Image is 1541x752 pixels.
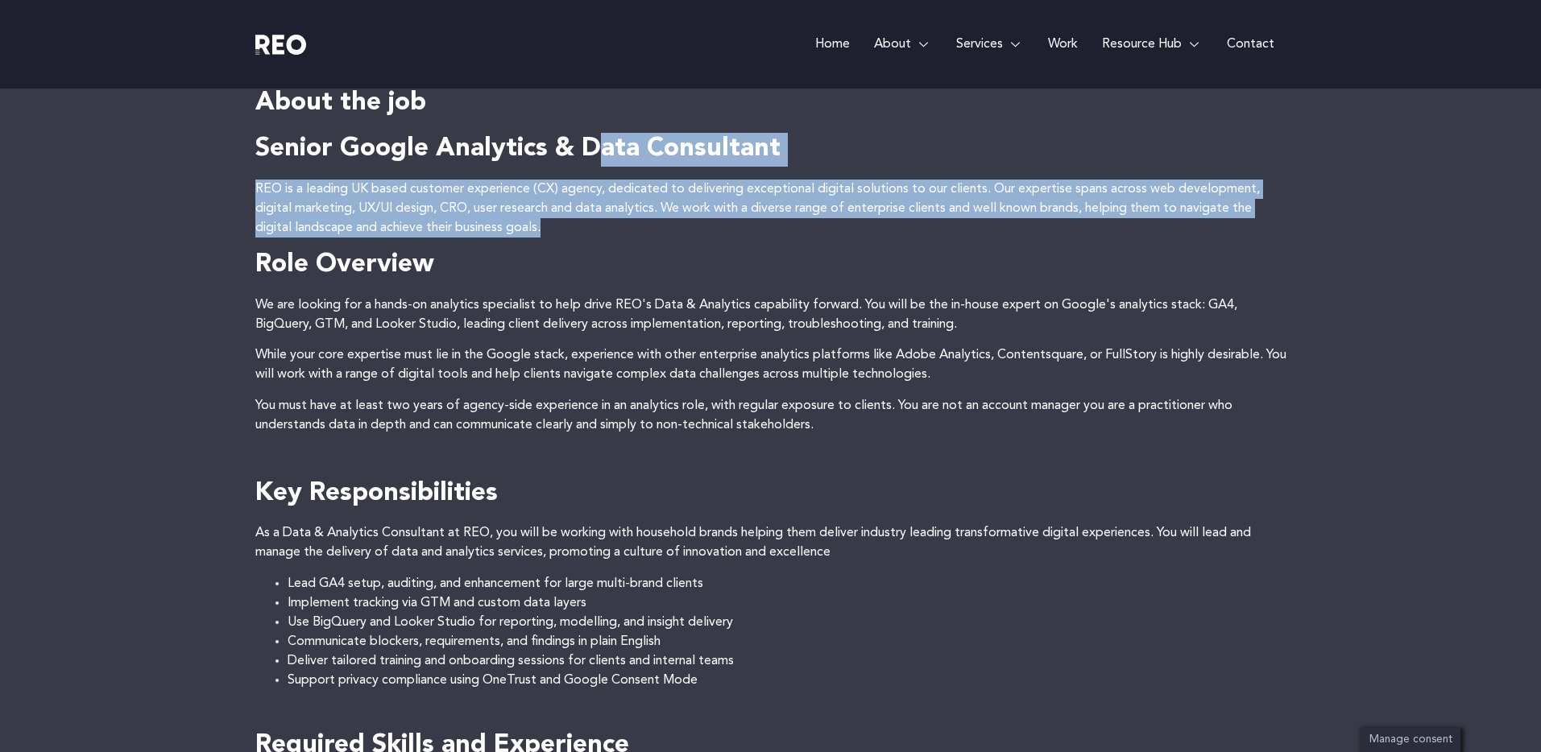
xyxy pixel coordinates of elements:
p: We are looking for a hands-on analytics specialist to help drive REO's Data & Analytics capabilit... [255,295,1286,334]
li: Deliver tailored training and onboarding sessions for clients and internal teams [288,651,1286,671]
li: Use BigQuery and Looker Studio for reporting, modelling, and insight delivery [288,613,1286,632]
strong: Role Overview [255,252,434,278]
p: As a Data & Analytics Consultant at REO, you will be working with household brands helping them d... [255,523,1286,562]
p: While your core expertise must lie in the Google stack, experience with other enterprise analytic... [255,345,1286,384]
p: You must have at least two years of agency-side experience in an analytics role, with regular exp... [255,396,1286,435]
p: REO is a leading UK based customer experience (CX) agency, dedicated to delivering exceptional di... [255,180,1286,238]
li: Lead GA4 setup, auditing, and enhancement for large multi-brand clients [288,574,1286,593]
strong: Senior Google Analytics & Data Consultant [255,136,781,162]
li: Communicate blockers, requirements, and findings in plain English [288,632,1286,651]
span: Manage consent [1369,734,1452,745]
li: Implement tracking via GTM and custom data layers [288,593,1286,613]
li: Support privacy compliance using OneTrust and Google Consent Mode [288,671,1286,690]
h4: About the job [255,87,1286,121]
strong: Key Responsibilities [255,481,498,506]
